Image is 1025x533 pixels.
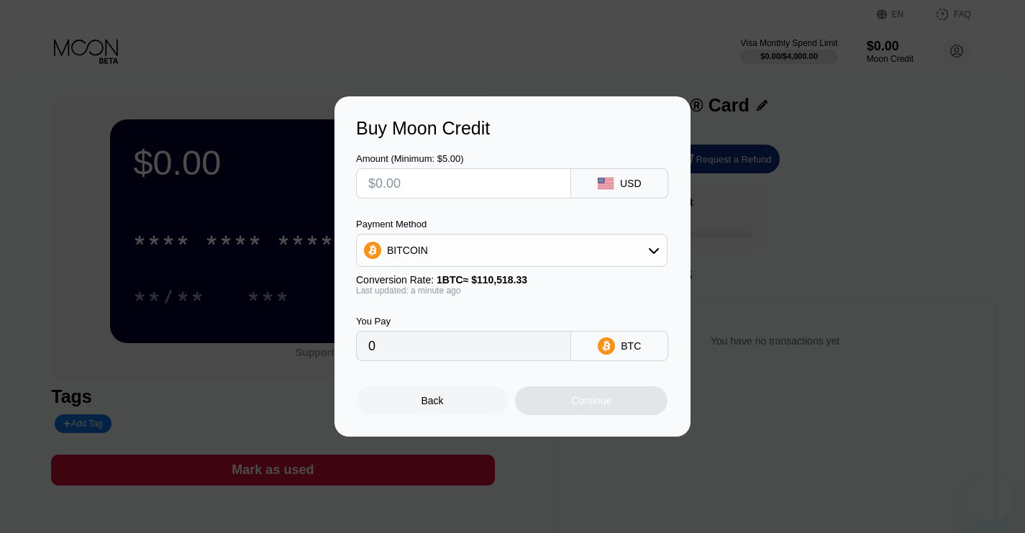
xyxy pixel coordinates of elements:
[356,316,571,327] div: You Pay
[356,153,571,164] div: Amount (Minimum: $5.00)
[621,340,641,352] div: BTC
[356,386,509,415] div: Back
[967,475,1013,521] iframe: Button to launch messaging window
[356,219,668,229] div: Payment Method
[356,286,668,296] div: Last updated: a minute ago
[357,236,667,265] div: BITCOIN
[387,245,428,256] div: BITCOIN
[356,118,669,139] div: Buy Moon Credit
[356,274,668,286] div: Conversion Rate:
[422,395,444,406] div: Back
[368,169,559,198] input: $0.00
[437,274,527,286] span: 1 BTC ≈ $110,518.33
[620,178,642,189] div: USD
